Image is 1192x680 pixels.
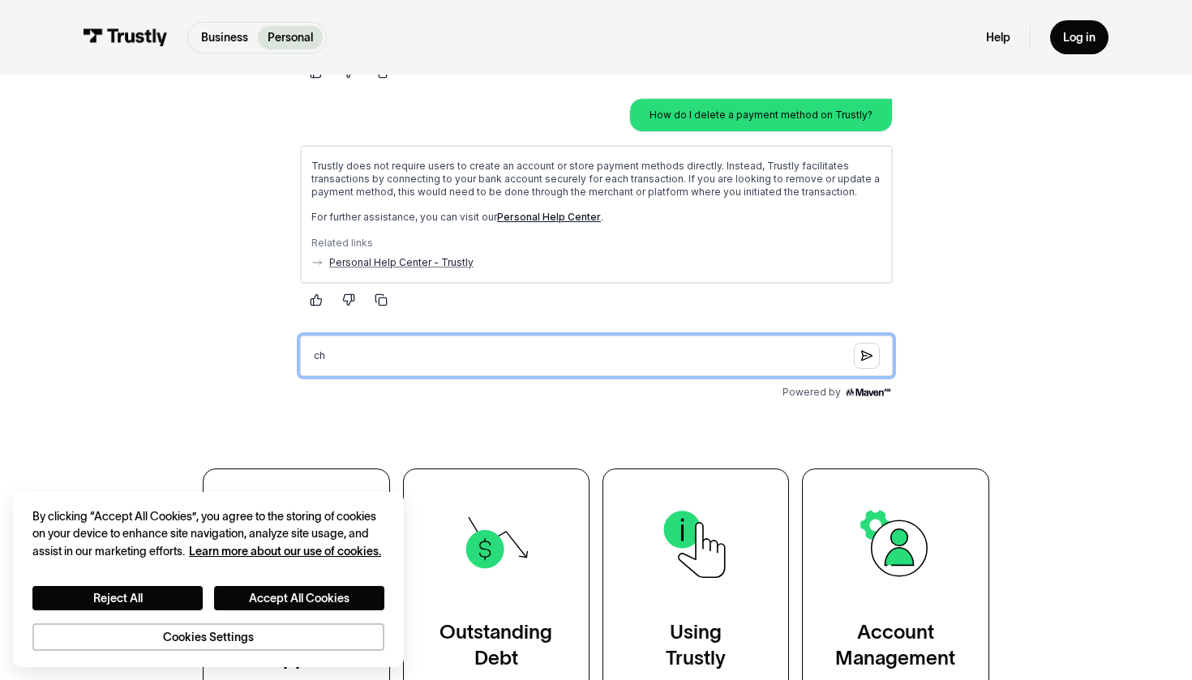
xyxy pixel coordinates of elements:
button: Reject All [32,586,203,610]
div: Privacy [32,508,384,651]
div: Outstanding Debt [439,619,552,671]
a: Business [191,26,258,49]
p: Could you clarify your request? Are you asking how to delete a payment method associated with Tru... [24,28,594,53]
a: Personal Help Center [210,223,314,235]
p: Personal [268,29,313,46]
div: Related links [24,249,594,262]
button: Submit question [567,355,593,381]
img: Trustly Logo [84,28,168,46]
a: Log in [1050,20,1108,54]
p: For further assistance, you can visit our . [24,223,594,236]
p: Trustly does not require users to create an account or store payment methods directly. Instead, T... [24,172,594,211]
button: Accept All Cookies [214,586,384,610]
div: Log in [1063,30,1096,45]
div: By clicking “Accept All Cookies”, you agree to the storing of cookies on your device to enhance s... [32,508,384,559]
div: Cookie banner [13,492,404,667]
a: Personal Help Center - Trustly [42,268,187,281]
a: Help [986,30,1010,45]
a: Personal [258,26,323,49]
p: How do I delete a payment method on Trustly? [362,121,585,134]
p: Business [201,29,248,46]
div: Using Trustly [666,619,726,671]
div: Account Management [835,619,955,671]
span: Powered by [495,398,554,411]
button: Cookies Settings [32,623,384,651]
input: Question box [13,348,606,388]
img: Maven AGI Logo [557,398,606,411]
a: More information about your privacy, opens in a new tab [189,545,381,558]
